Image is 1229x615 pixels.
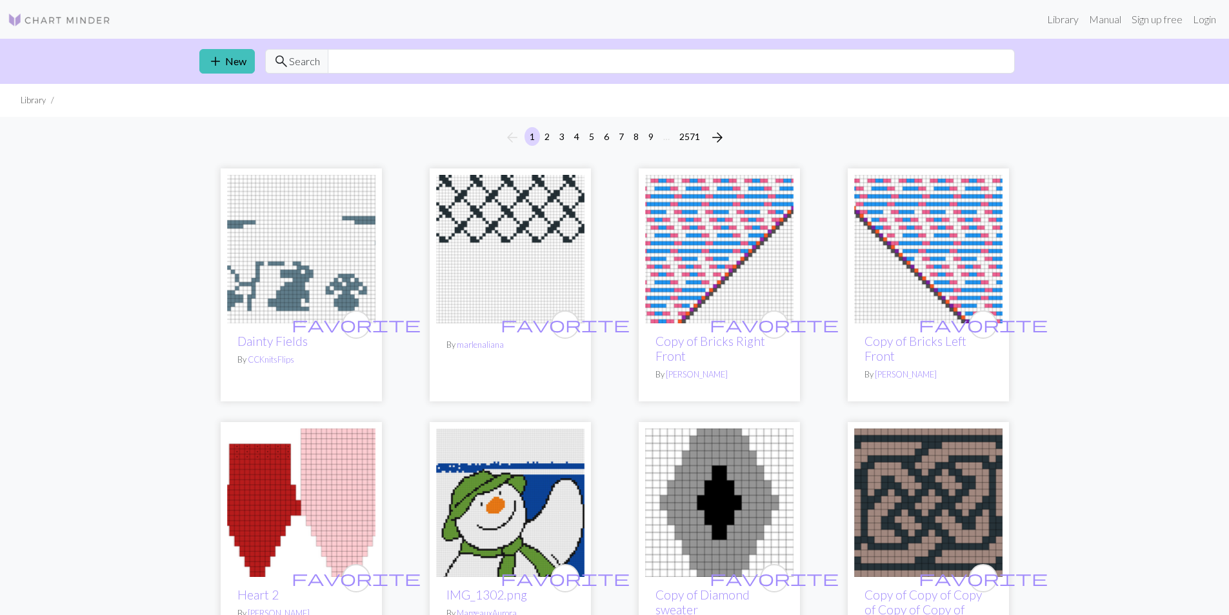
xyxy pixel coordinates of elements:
[227,175,375,323] img: Dainty Fields
[436,241,585,254] a: keffiyeh
[289,54,320,69] span: Search
[864,334,966,363] a: Copy of Bricks Left Front
[342,310,370,339] button: favourite
[760,310,788,339] button: favourite
[655,368,783,381] p: By
[554,127,570,146] button: 3
[551,564,579,592] button: favourite
[628,127,644,146] button: 8
[237,587,279,602] a: Heart 2
[760,564,788,592] button: favourite
[969,564,997,592] button: favourite
[457,339,504,350] a: marlenaliana
[969,310,997,339] button: favourite
[501,314,630,334] span: favorite
[8,12,111,28] img: Logo
[643,127,659,146] button: 9
[199,49,255,74] a: New
[1084,6,1126,32] a: Manual
[237,354,365,366] p: By
[645,495,794,507] a: Diamond sweater
[227,241,375,254] a: Dainty Fields
[292,565,421,591] i: favourite
[710,565,839,591] i: favourite
[248,354,294,365] a: CCKnitsFlips
[539,127,555,146] button: 2
[499,127,730,148] nav: Page navigation
[854,428,1003,577] img: Celtic Knot
[919,312,1048,338] i: favourite
[342,564,370,592] button: favourite
[551,310,579,339] button: favourite
[1042,6,1084,32] a: Library
[710,130,725,145] i: Next
[645,428,794,577] img: Diamond sweater
[227,495,375,507] a: Heart 2
[436,428,585,577] img: IMG_1302.png
[645,241,794,254] a: Bricks Right Front
[227,428,375,577] img: Heart 2
[919,568,1048,588] span: favorite
[584,127,599,146] button: 5
[292,568,421,588] span: favorite
[854,175,1003,323] img: Bricks Left Front
[292,314,421,334] span: favorite
[854,495,1003,507] a: Celtic Knot
[645,175,794,323] img: Bricks Right Front
[274,52,289,70] span: search
[292,312,421,338] i: favourite
[864,368,992,381] p: By
[919,565,1048,591] i: favourite
[436,495,585,507] a: IMG_1302.png
[208,52,223,70] span: add
[666,369,728,379] a: [PERSON_NAME]
[710,128,725,146] span: arrow_forward
[614,127,629,146] button: 7
[599,127,614,146] button: 6
[710,314,839,334] span: favorite
[237,334,308,348] a: Dainty Fields
[674,127,705,146] button: 2571
[501,312,630,338] i: favourite
[710,312,839,338] i: favourite
[21,94,46,106] li: Library
[501,565,630,591] i: favourite
[501,568,630,588] span: favorite
[1188,6,1221,32] a: Login
[436,175,585,323] img: keffiyeh
[446,339,574,351] p: By
[1126,6,1188,32] a: Sign up free
[446,587,527,602] a: IMG_1302.png
[875,369,937,379] a: [PERSON_NAME]
[919,314,1048,334] span: favorite
[655,334,765,363] a: Copy of Bricks Right Front
[525,127,540,146] button: 1
[569,127,585,146] button: 4
[704,127,730,148] button: Next
[710,568,839,588] span: favorite
[854,241,1003,254] a: Bricks Left Front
